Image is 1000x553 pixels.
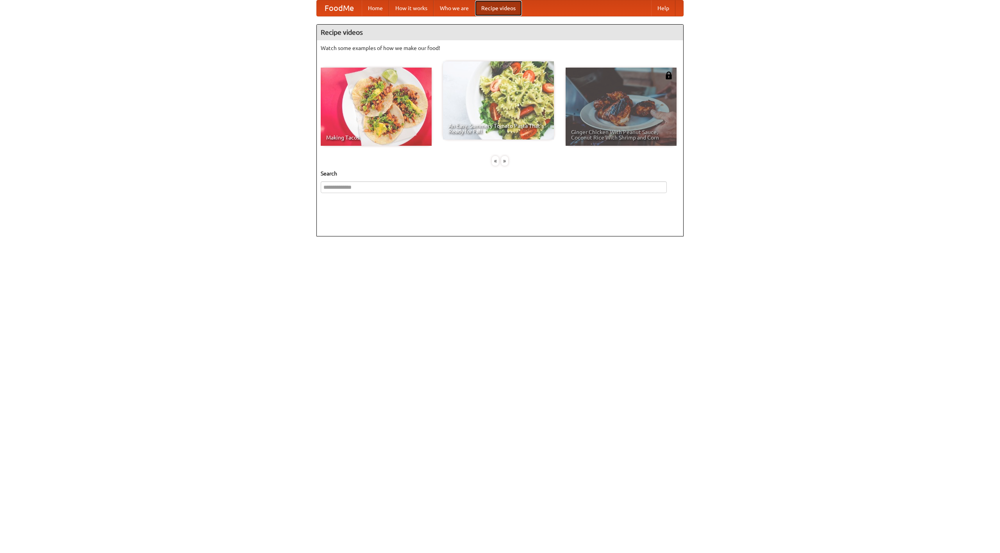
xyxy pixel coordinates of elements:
a: How it works [389,0,434,16]
a: FoodMe [317,0,362,16]
span: Making Tacos [326,135,426,140]
div: « [492,156,499,166]
a: Who we are [434,0,475,16]
a: An Easy, Summery Tomato Pasta That's Ready for Fall [443,61,554,140]
a: Home [362,0,389,16]
p: Watch some examples of how we make our food! [321,44,679,52]
span: An Easy, Summery Tomato Pasta That's Ready for Fall [448,123,548,134]
a: Recipe videos [475,0,522,16]
a: Making Tacos [321,68,432,146]
a: Help [651,0,675,16]
h5: Search [321,170,679,177]
h4: Recipe videos [317,25,683,40]
img: 483408.png [665,72,673,79]
div: » [501,156,508,166]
